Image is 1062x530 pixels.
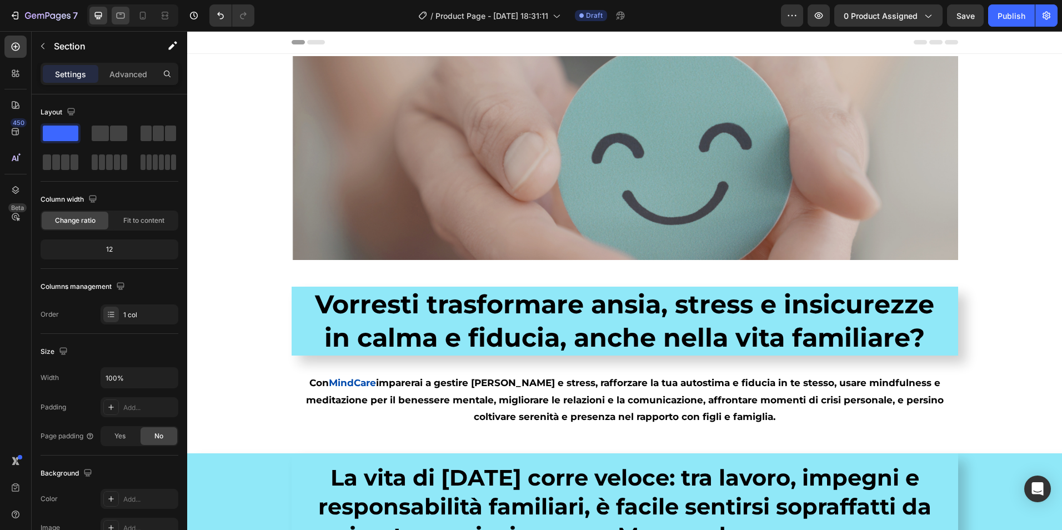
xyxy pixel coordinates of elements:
[43,242,176,257] div: 12
[41,402,66,412] div: Padding
[41,344,70,359] div: Size
[41,192,99,207] div: Column width
[956,11,975,21] span: Save
[998,10,1025,22] div: Publish
[41,431,94,441] div: Page padding
[1024,476,1051,502] div: Open Intercom Messenger
[154,431,163,441] span: No
[187,31,1062,530] iframe: Design area
[41,105,78,120] div: Layout
[41,494,58,504] div: Color
[41,373,59,383] div: Width
[586,11,603,21] span: Draft
[209,4,254,27] div: Undo/Redo
[101,368,178,388] input: Auto
[41,309,59,319] div: Order
[844,10,918,22] span: 0 product assigned
[430,10,433,22] span: /
[41,466,94,481] div: Background
[109,68,147,80] p: Advanced
[123,216,164,226] span: Fit to content
[123,494,176,504] div: Add...
[988,4,1035,27] button: Publish
[11,118,27,127] div: 450
[8,203,27,212] div: Beta
[834,4,943,27] button: 0 product assigned
[73,9,78,22] p: 7
[54,39,145,53] p: Section
[947,4,984,27] button: Save
[435,10,548,22] span: Product Page - [DATE] 18:31:11
[55,216,96,226] span: Change ratio
[41,279,127,294] div: Columns management
[123,310,176,320] div: 1 col
[4,4,83,27] button: 7
[55,68,86,80] p: Settings
[114,431,126,441] span: Yes
[123,403,176,413] div: Add...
